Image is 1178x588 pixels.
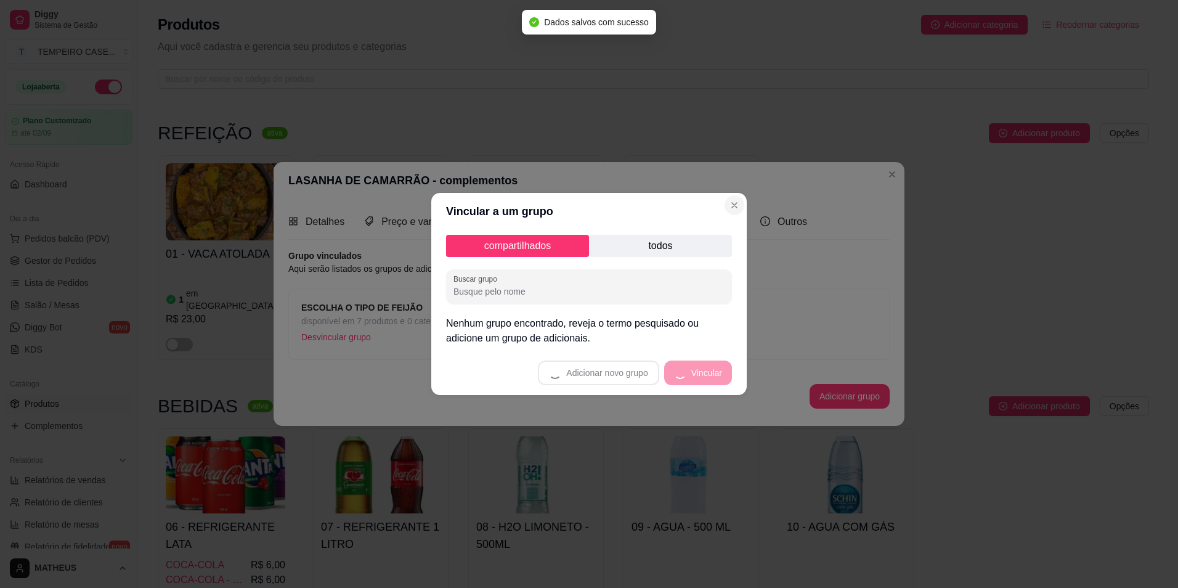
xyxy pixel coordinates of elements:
button: Close [725,195,744,215]
header: Vincular a um grupo [431,193,747,230]
p: compartilhados [446,235,589,257]
p: Nenhum grupo encontrado, reveja o termo pesquisado ou adicione um grupo de adicionais. [446,316,732,346]
p: todos [589,235,732,257]
span: Dados salvos com sucesso [544,17,649,27]
label: Buscar grupo [453,274,502,284]
span: check-circle [529,17,539,27]
input: Buscar grupo [453,285,725,298]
